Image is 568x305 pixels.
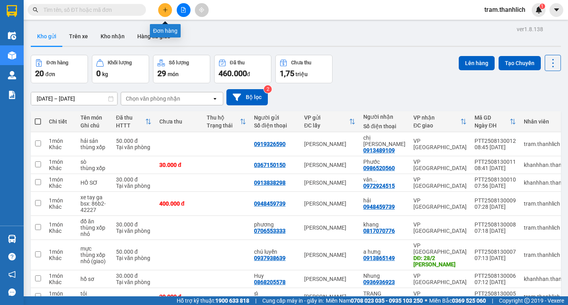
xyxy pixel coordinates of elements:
div: thùng xốp [80,165,108,171]
button: Chưa thu1,75 triệu [275,55,333,83]
button: aim [195,3,209,17]
div: 30.000 đ [116,221,151,228]
div: 50.000 đ [116,249,151,255]
div: VP [GEOGRAPHIC_DATA] [413,221,467,234]
div: [PERSON_NAME] [304,225,355,231]
div: 400.000 đ [159,200,199,207]
div: [PERSON_NAME] [304,294,355,300]
div: 07:13 [DATE] [475,255,516,261]
strong: 1900 633 818 [215,298,249,304]
div: chú luyến [254,249,296,255]
div: ver 1.8.138 [517,25,543,34]
div: Huy [254,273,296,279]
div: 0817070776 [363,228,395,234]
th: Toggle SortBy [203,111,250,132]
div: ĐC lấy [304,122,349,129]
div: VP [GEOGRAPHIC_DATA] [413,242,467,255]
div: HTTT [116,122,145,129]
span: aim [199,7,204,13]
div: Đơn hàng [47,60,68,65]
span: | [255,296,256,305]
div: hồ sơ [80,276,108,282]
div: Thu hộ [207,114,240,121]
span: copyright [524,298,530,303]
div: 0913865149 [363,255,395,261]
div: Khác [49,255,73,261]
div: thùng xốp nhỏ (giao) [80,252,108,264]
div: HỒ SƠ [80,180,108,186]
div: TRANG [363,290,405,297]
span: plus [163,7,168,13]
div: Số lượng [169,60,189,65]
div: đồ ăn [80,218,108,225]
div: Khác [49,165,73,171]
div: Khác [49,183,73,189]
span: tram.thanhlich [478,5,532,15]
div: [PERSON_NAME] [304,276,355,282]
div: 1 món [49,197,73,204]
div: 08:45 [DATE] [475,144,516,150]
div: Đã thu [230,60,245,65]
div: Tại văn phòng [116,279,151,285]
div: DĐ: 28/2 đào duy từ [413,255,467,268]
th: Toggle SortBy [409,111,471,132]
span: ... [372,176,377,183]
div: sỉ [254,290,296,297]
div: Số điện thoại [254,122,296,129]
div: Đơn hàng [150,24,181,37]
sup: 2 [264,85,272,93]
div: Khác [49,279,73,285]
th: Toggle SortBy [300,111,359,132]
div: Trạng thái [207,122,240,129]
div: sò [80,159,108,165]
div: Chưa thu [159,118,199,125]
div: 20.000 đ [159,294,199,300]
span: notification [8,271,16,278]
div: VP nhận [413,114,460,121]
div: [PERSON_NAME] [304,141,355,147]
span: Miền Bắc [429,296,486,305]
th: Toggle SortBy [471,111,520,132]
input: Select a date range. [31,92,117,105]
div: Tại văn phòng [116,228,151,234]
div: 0913838298 [254,180,286,186]
div: 0868205578 [254,279,286,285]
button: Bộ lọc [226,89,268,105]
button: Số lượng29món [153,55,210,83]
div: VP [GEOGRAPHIC_DATA] [413,176,467,189]
span: món [168,71,179,77]
div: Số điện thoại [363,123,405,129]
img: warehouse-icon [8,235,16,243]
div: 0367150150 [254,162,286,168]
div: 08:41 [DATE] [475,165,516,171]
div: 0972924515 [363,183,395,189]
div: vân (0945565699) [363,176,405,183]
div: VP [GEOGRAPHIC_DATA] [413,273,467,285]
span: triệu [295,71,308,77]
div: bsx: 86b2-42227 [80,200,108,213]
div: Tại văn phòng [116,144,151,150]
div: [PERSON_NAME] [304,252,355,258]
div: 1 món [49,290,73,297]
div: Tên món [80,114,108,121]
div: VP gửi [304,114,349,121]
div: 30.000 đ [159,162,199,168]
button: Khối lượng0kg [92,55,149,83]
div: Khối lượng [108,60,132,65]
div: ĐC giao [413,122,460,129]
div: VP [GEOGRAPHIC_DATA] [413,197,467,210]
button: Đơn hàng20đơn [31,55,88,83]
div: 07:18 [DATE] [475,228,516,234]
img: warehouse-icon [8,51,16,60]
img: solution-icon [8,91,16,99]
span: 1,75 [280,69,294,78]
div: 1 món [49,159,73,165]
div: 1 món [49,176,73,183]
div: Nhung [363,273,405,279]
sup: 1 [540,4,545,9]
strong: 0708 023 035 - 0935 103 250 [351,298,423,304]
div: 1 món [49,249,73,255]
div: 0937938639 [254,255,286,261]
div: 07:56 [DATE] [475,183,516,189]
div: 0706553333 [254,228,286,234]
